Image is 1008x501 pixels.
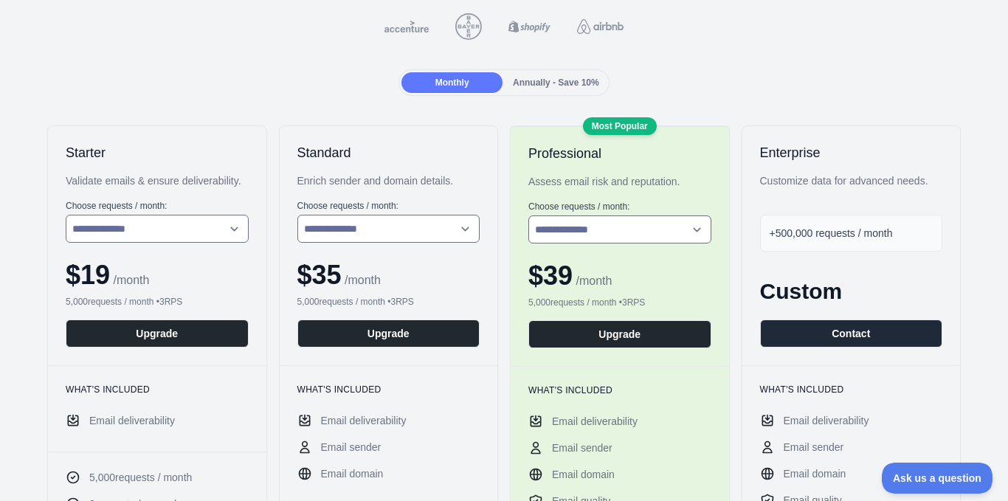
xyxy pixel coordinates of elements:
span: $ 39 [528,260,573,291]
div: 5,000 requests / month • 3 RPS [297,296,480,308]
span: / month [342,274,381,286]
span: / month [573,274,612,287]
iframe: Toggle Customer Support [882,463,993,494]
div: 5,000 requests / month • 3 RPS [528,297,711,308]
span: Custom [760,279,843,303]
